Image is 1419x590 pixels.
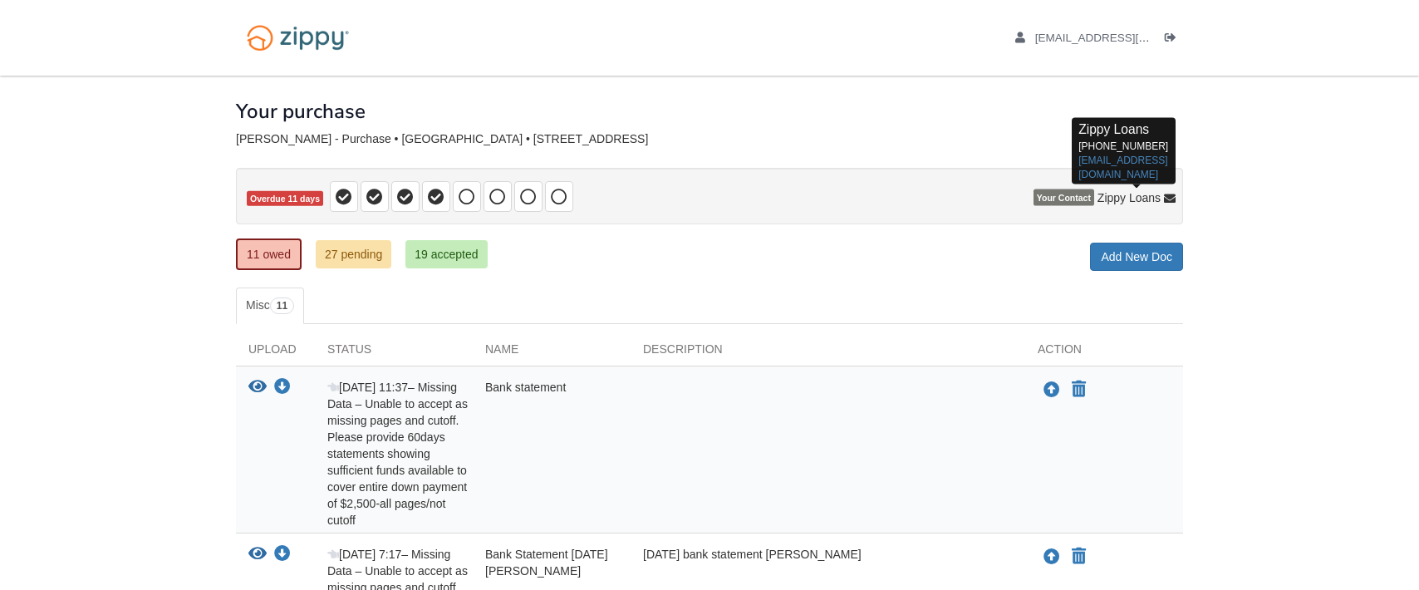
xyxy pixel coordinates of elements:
span: [DATE] 7:17 [327,548,401,561]
a: Log out [1165,32,1183,48]
div: [PERSON_NAME] - Purchase • [GEOGRAPHIC_DATA] • [STREET_ADDRESS] [236,132,1183,146]
span: Bank statement [485,381,566,394]
img: Logo [236,17,360,59]
div: Status [315,341,473,366]
span: Your Contact [1034,189,1094,206]
a: Download Bank Statement August 2025 Tipton Powell [274,548,291,562]
a: 11 owed [236,238,302,270]
div: Upload [236,341,315,366]
button: View Bank statement [248,379,267,396]
div: Action [1025,341,1183,366]
span: Zippy Loans [1097,189,1161,206]
h1: Your purchase [236,101,366,122]
span: [DATE] 11:37 [327,381,408,394]
a: edit profile [1015,32,1225,48]
button: Declare Bank Statement August 2025 Tipton Powell not applicable [1070,547,1088,567]
p: [PHONE_NUMBER] [1078,120,1169,182]
span: Overdue 11 days [247,191,323,207]
div: Name [473,341,631,366]
a: [EMAIL_ADDRESS][DOMAIN_NAME] [1078,154,1167,179]
div: Description [631,341,1025,366]
span: Bank Statement [DATE] [PERSON_NAME] [485,548,608,578]
span: Zippy Loans [1078,122,1149,136]
button: Upload Bank statement [1042,379,1062,401]
a: 19 accepted [405,240,487,268]
a: Add New Doc [1090,243,1183,271]
a: 27 pending [316,240,391,268]
span: tiptonpowell@gmail.com [1035,32,1225,44]
a: Download Bank statement [274,381,291,395]
button: Declare Bank statement not applicable [1070,380,1088,400]
button: View Bank Statement August 2025 Tipton Powell [248,546,267,563]
span: 11 [270,297,294,314]
button: Upload Bank Statement August 2025 Tipton Powell [1042,546,1062,568]
div: – Missing Data – Unable to accept as missing pages and cutoff. Please provide 60days statements s... [315,379,473,529]
a: Misc [236,288,304,324]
